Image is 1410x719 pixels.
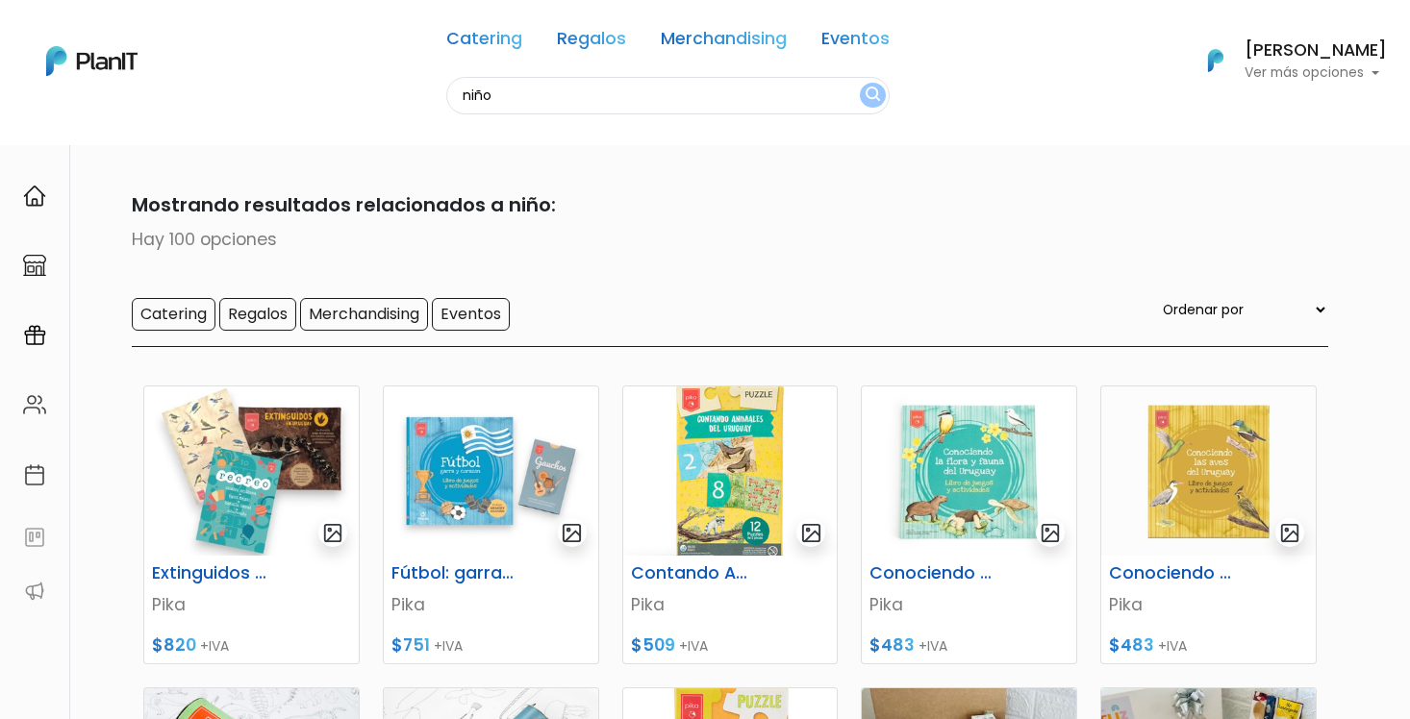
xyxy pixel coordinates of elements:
[1100,385,1317,664] a: gallery-light Conociendo las Aves del Uruguay Pika $483 +IVA
[322,522,344,544] img: gallery-light
[23,254,46,277] img: marketplace-4ceaa7011d94191e9ded77b95e3339b90024bf715f7c57f8cf31f2d8c509eaba.svg
[1158,636,1187,656] span: +IVA
[866,87,880,105] img: search_button-432b6d5273f82d61273b3651a40e1bd1b912527efae98b1b7a1b2c0702e16a8d.svg
[46,46,138,76] img: PlanIt Logo
[622,385,839,664] a: gallery-light Contando Animales Pika $509 +IVA
[869,592,1069,617] p: Pika
[1097,563,1246,583] h6: Conociendo las Aves del Uruguay
[1109,592,1308,617] p: Pika
[858,563,1006,583] h6: Conociendo la Flora y Fauna del [GEOGRAPHIC_DATA]
[23,526,46,549] img: feedback-78b5a0c8f98aac82b08bfc38622c3050aee476f2c9584af64705fc4e61158814.svg
[619,563,768,583] h6: Contando Animales
[23,463,46,486] img: calendar-87d922413cdce8b2cf7b7f5f62616a5cf9e4887200fb71536465627b3292af00.svg
[623,386,838,556] img: thumb_contando_animales_1.jpg
[1279,522,1301,544] img: gallery-light
[800,522,822,544] img: gallery-light
[631,592,830,617] p: Pika
[219,298,296,331] input: Regalos
[152,633,196,657] span: $820
[143,385,360,664] a: gallery-light Extinguidos en [GEOGRAPHIC_DATA] + Block recreo + Libreta rayada Pika $820 +IVA
[300,298,428,331] input: Merchandising
[1101,386,1316,556] img: thumb_WhatsApp_Image_2022-07-20_at_10.34.37_AM.jpeg
[200,636,229,656] span: +IVA
[152,592,351,617] p: Pika
[391,592,591,617] p: Pika
[861,385,1077,664] a: gallery-light Conociendo la Flora y Fauna del [GEOGRAPHIC_DATA] Pika $483 +IVA
[862,386,1076,556] img: thumb_flora_y_fauna_uruguay_1.jpg
[140,563,289,583] h6: Extinguidos en [GEOGRAPHIC_DATA] + Block recreo + Libreta rayada
[661,31,787,54] a: Merchandising
[557,31,626,54] a: Regalos
[380,563,528,583] h6: Fútbol: garra y corazón + Gauchos
[561,522,583,544] img: gallery-light
[82,227,1328,252] p: Hay 100 opciones
[434,636,463,656] span: +IVA
[869,633,915,657] span: $483
[23,393,46,416] img: people-662611757002400ad9ed0e3c099ab2801c6687ba6c219adb57efc949bc21e19d.svg
[82,190,1328,219] p: Mostrando resultados relacionados a niño:
[23,185,46,208] img: home-e721727adea9d79c4d83392d1f703f7f8bce08238fde08b1acbfd93340b81755.svg
[446,77,890,114] input: Buscá regalos, desayunos, y más
[1183,36,1387,86] button: PlanIt Logo [PERSON_NAME] Ver más opciones
[1109,633,1154,657] span: $483
[132,298,215,331] input: Catering
[919,636,947,656] span: +IVA
[23,580,46,603] img: partners-52edf745621dab592f3b2c58e3bca9d71375a7ef29c3b500c9f145b62cc070d4.svg
[383,385,599,664] a: gallery-light Fútbol: garra y corazón + Gauchos Pika $751 +IVA
[384,386,598,556] img: thumb_2FDA6350-6045-48DC-94DD-55C445378348-Photoroom__17_.jpg
[679,636,708,656] span: +IVA
[631,633,675,657] span: $509
[446,31,522,54] a: Catering
[432,298,510,331] input: Eventos
[821,31,890,54] a: Eventos
[391,633,430,657] span: $751
[1040,522,1062,544] img: gallery-light
[144,386,359,556] img: thumb_2FDA6350-6045-48DC-94DD-55C445378348-Photoroom__21_.jpg
[1195,39,1237,82] img: PlanIt Logo
[23,324,46,347] img: campaigns-02234683943229c281be62815700db0a1741e53638e28bf9629b52c665b00959.svg
[1245,42,1387,60] h6: [PERSON_NAME]
[1245,66,1387,80] p: Ver más opciones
